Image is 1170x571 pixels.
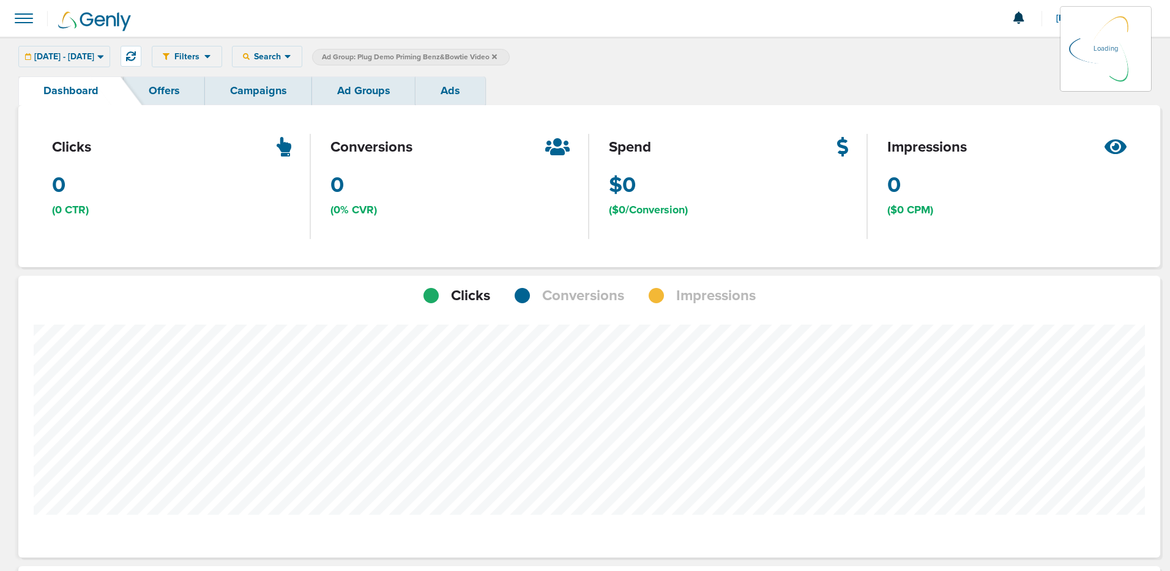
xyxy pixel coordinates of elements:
[1094,42,1118,56] p: Loading
[52,202,89,218] span: (0 CTR)
[18,76,124,105] a: Dashboard
[1056,14,1133,23] span: [PERSON_NAME]
[542,285,624,306] span: Conversions
[609,202,688,218] span: ($0/Conversion)
[451,285,490,306] span: Clicks
[676,285,756,306] span: Impressions
[52,170,65,201] span: 0
[609,170,636,201] span: $0
[52,137,91,158] span: clicks
[415,76,485,105] a: Ads
[887,170,901,201] span: 0
[312,76,415,105] a: Ad Groups
[330,202,377,218] span: (0% CVR)
[205,76,312,105] a: Campaigns
[887,137,967,158] span: impressions
[887,202,933,218] span: ($0 CPM)
[330,137,412,158] span: conversions
[322,52,497,62] span: Ad Group: Plug Demo Priming Benz&Bowtie Video
[58,12,131,31] img: Genly
[124,76,205,105] a: Offers
[330,170,344,201] span: 0
[609,137,651,158] span: spend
